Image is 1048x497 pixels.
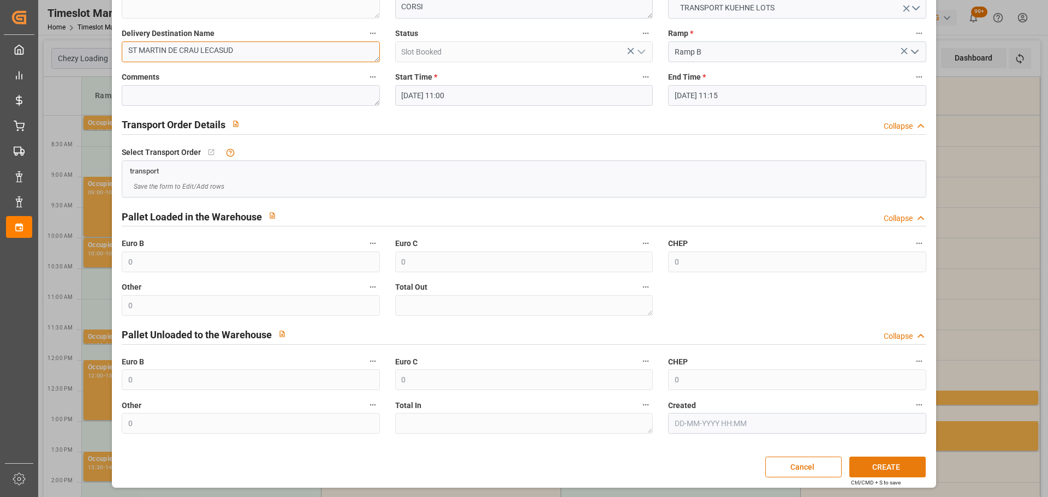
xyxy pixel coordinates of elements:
input: DD-MM-YYYY HH:MM [668,85,926,106]
textarea: ST MARTIN DE CRAU LECASUD [122,41,379,62]
button: Cancel [765,457,842,477]
span: Euro C [395,238,418,249]
span: Total In [395,400,421,411]
button: CHEP [912,354,926,368]
button: Comments [366,70,380,84]
button: open menu [906,44,922,61]
button: open menu [633,44,649,61]
input: Type to search/select [668,41,926,62]
button: Delivery Destination Name [366,26,380,40]
button: Total In [639,398,653,412]
button: View description [272,324,293,344]
h2: Pallet Loaded in the Warehouse [122,209,262,224]
span: Euro B [122,356,144,368]
span: CHEP [668,238,688,249]
span: Start Time [395,71,437,83]
span: transport [130,167,159,175]
span: Created [668,400,696,411]
span: CHEP [668,356,688,368]
h2: Pallet Unloaded to the Warehouse [122,327,272,342]
input: DD-MM-YYYY HH:MM [395,85,653,106]
button: CHEP [912,236,926,250]
div: Collapse [884,121,913,132]
button: Euro B [366,354,380,368]
span: Euro B [122,238,144,249]
button: Start Time * [639,70,653,84]
button: Status [639,26,653,40]
span: Other [122,282,141,293]
button: Other [366,398,380,412]
span: TRANSPORT KUEHNE LOTS [675,2,780,14]
button: Total Out [639,280,653,294]
input: Type to search/select [395,41,653,62]
button: Euro C [639,354,653,368]
span: Other [122,400,141,411]
span: Euro C [395,356,418,368]
button: View description [262,205,283,226]
div: Collapse [884,213,913,224]
button: Created [912,398,926,412]
button: Euro B [366,236,380,250]
span: End Time [668,71,706,83]
span: Select Transport Order [122,147,201,158]
div: Collapse [884,331,913,342]
span: Comments [122,71,159,83]
a: transport [130,166,159,175]
span: Ramp [668,28,693,39]
span: Status [395,28,418,39]
button: Other [366,280,380,294]
input: DD-MM-YYYY HH:MM [668,413,926,434]
span: Delivery Destination Name [122,28,215,39]
button: View description [225,113,246,134]
div: Ctrl/CMD + S to save [851,478,901,487]
button: CREATE [849,457,926,477]
h2: Transport Order Details [122,117,225,132]
button: End Time * [912,70,926,84]
span: Save the form to Edit/Add rows [134,182,224,191]
button: Ramp * [912,26,926,40]
button: Euro C [639,236,653,250]
span: Total Out [395,282,427,293]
